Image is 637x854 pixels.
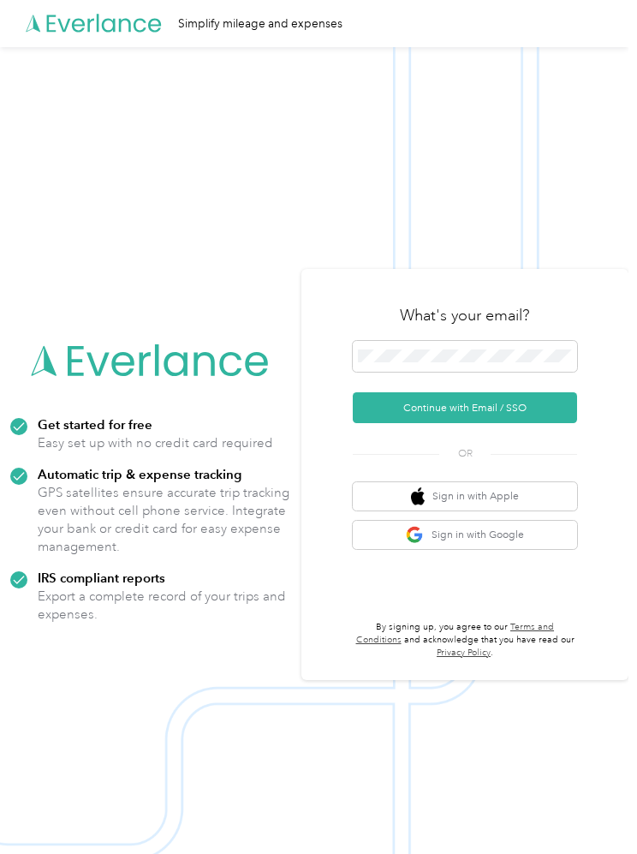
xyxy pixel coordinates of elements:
[38,466,241,482] strong: Automatic trip & expense tracking
[178,15,342,33] div: Simplify mileage and expenses
[353,621,577,660] p: By signing up, you agree to our and acknowledge that you have read our .
[38,588,291,624] p: Export a complete record of your trips and expenses.
[353,482,577,511] button: apple logoSign in with Apple
[411,487,426,505] img: apple logo
[38,570,165,586] strong: IRS compliant reports
[400,305,530,325] h3: What's your email?
[353,392,577,423] button: Continue with Email / SSO
[406,526,424,544] img: google logo
[38,416,152,433] strong: Get started for free
[38,484,291,556] p: GPS satellites ensure accurate trip tracking even without cell phone service. Integrate your bank...
[38,434,273,452] p: Easy set up with no credit card required
[356,621,555,646] a: Terms and Conditions
[437,647,491,659] a: Privacy Policy
[439,446,491,462] span: OR
[353,521,577,549] button: google logoSign in with Google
